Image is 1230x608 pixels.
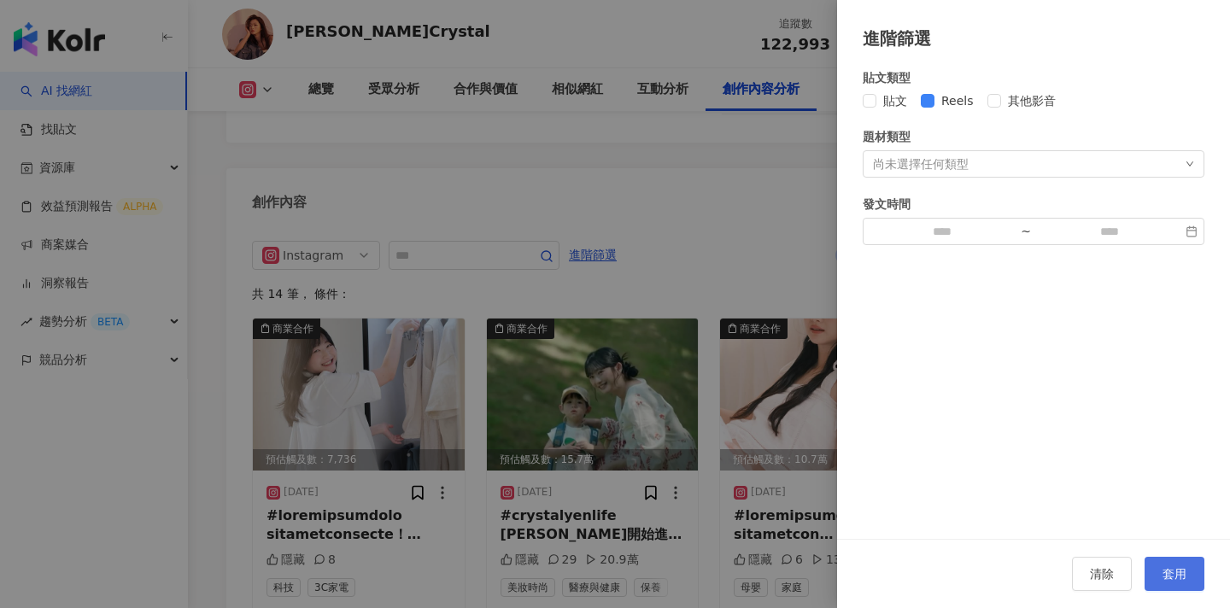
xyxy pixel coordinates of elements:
span: 貼文 [876,91,914,110]
span: Reels [934,91,981,110]
div: 題材類型 [863,127,1204,146]
div: ~ [1014,225,1038,237]
div: 尚未選擇任何類型 [873,157,969,171]
button: 套用 [1145,557,1204,591]
div: 發文時間 [863,195,1204,213]
div: 進階篩選 [863,26,1204,51]
span: 清除 [1090,567,1114,581]
button: 清除 [1072,557,1132,591]
div: 貼文類型 [863,68,1204,87]
span: 套用 [1163,567,1186,581]
span: down [1186,160,1194,168]
span: 其他影音 [1001,91,1063,110]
